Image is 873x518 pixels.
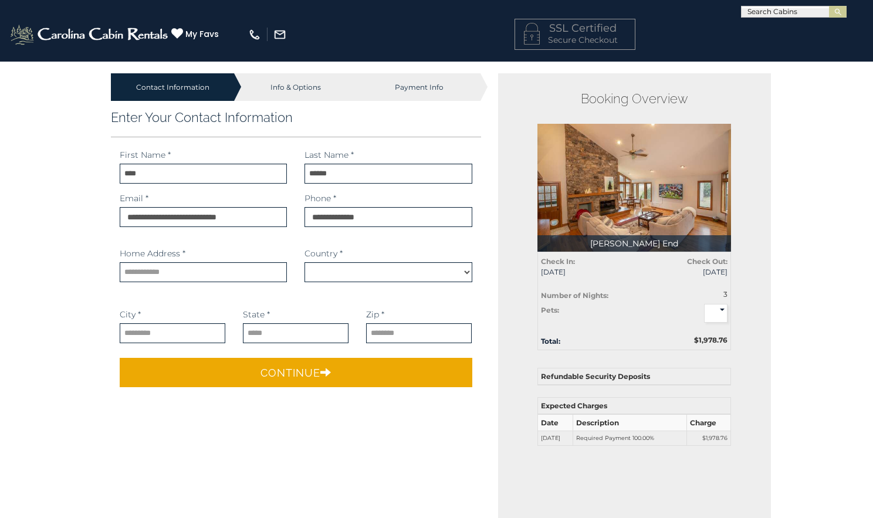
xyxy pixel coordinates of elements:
[120,248,185,259] label: Home Address *
[573,431,686,446] td: Required Payment 100.00%
[541,306,559,314] strong: Pets:
[686,431,731,446] td: $1,978.76
[524,23,540,45] img: LOCKICON1.png
[643,267,727,277] span: [DATE]
[634,335,736,345] div: $1,978.76
[686,414,731,431] th: Charge
[304,248,343,259] label: Country *
[120,358,472,387] button: Continue
[248,28,261,41] img: phone-regular-white.png
[243,309,270,320] label: State *
[538,397,731,414] th: Expected Charges
[273,28,286,41] img: mail-regular-white.png
[366,309,384,320] label: Zip *
[537,91,731,106] h2: Booking Overview
[537,124,731,252] img: 1714398144_thumbnail.jpeg
[120,309,141,320] label: City *
[120,149,171,161] label: First Name *
[171,28,222,40] a: My Favs
[538,431,573,446] td: [DATE]
[541,337,560,346] strong: Total:
[524,34,626,46] p: Secure Checkout
[541,257,575,266] strong: Check In:
[541,267,625,277] span: [DATE]
[111,110,481,125] h3: Enter Your Contact Information
[304,149,354,161] label: Last Name *
[687,257,727,266] strong: Check Out:
[537,235,731,252] p: [PERSON_NAME] End
[538,368,731,385] th: Refundable Security Deposits
[304,192,336,204] label: Phone *
[541,291,608,300] strong: Number of Nights:
[9,23,171,46] img: White-1-2.png
[538,414,573,431] th: Date
[524,23,626,35] h4: SSL Certified
[677,289,727,299] div: 3
[120,192,148,204] label: Email *
[185,28,219,40] span: My Favs
[573,414,686,431] th: Description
